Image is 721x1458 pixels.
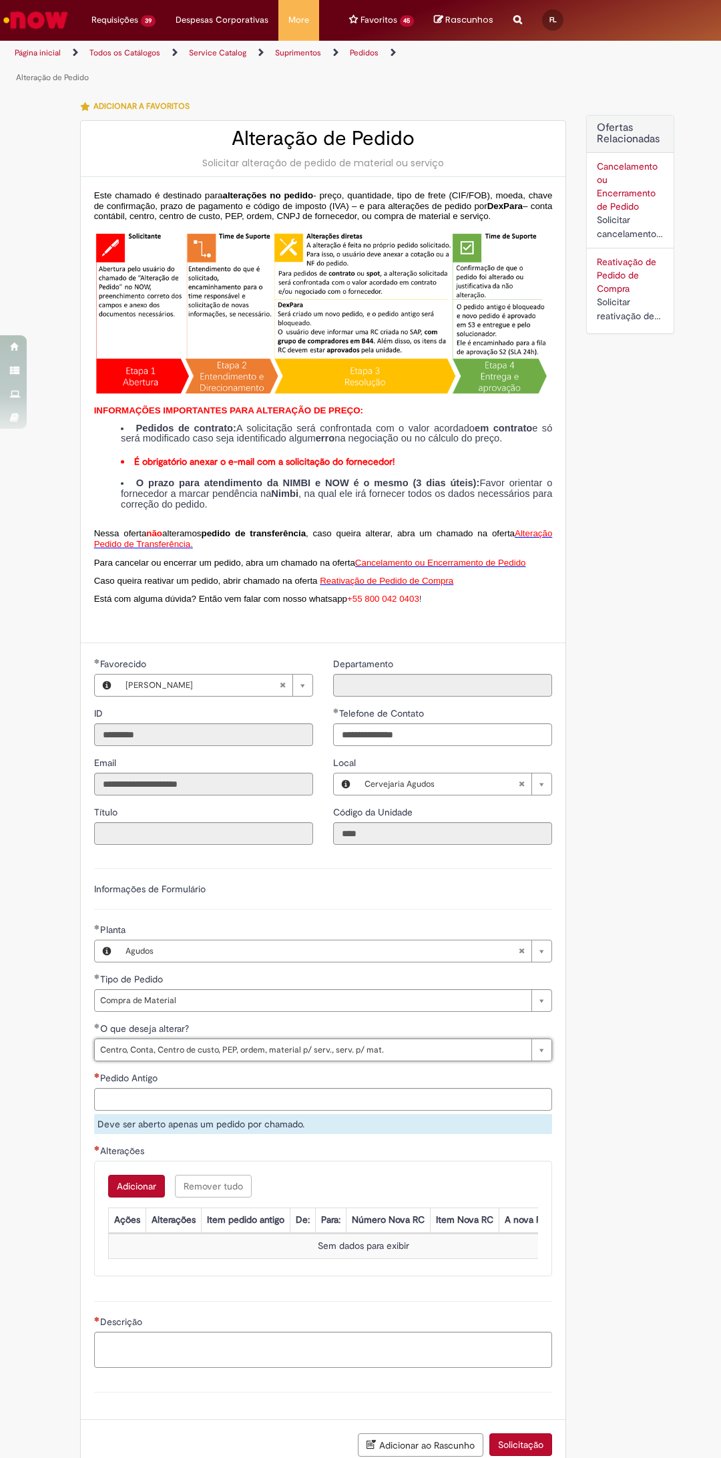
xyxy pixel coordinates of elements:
[288,13,309,27] span: More
[80,92,197,120] button: Adicionar a Favoritos
[190,539,193,549] span: .
[141,15,156,27] span: 39
[320,576,453,586] span: Reativação de Pedido de Compra
[94,757,119,769] span: Somente leitura - Email
[489,1433,552,1456] button: Solicitação
[94,723,313,746] input: ID
[597,160,658,212] a: Cancelamento ou Encerramento de Pedido
[320,574,453,586] a: Reativação de Pedido de Compra
[94,822,313,845] input: Título
[597,122,664,146] h2: Ofertas Relacionadas
[94,1114,553,1134] div: Deve ser aberto apenas um pedido por chamado.
[586,115,674,334] div: Ofertas Relacionadas
[189,47,246,58] a: Service Catalog
[365,773,518,795] span: Cervejaria Agudos
[94,756,119,769] label: Somente leitura - Email
[360,13,397,27] span: Favoritos
[126,675,279,696] span: [PERSON_NAME]
[355,558,526,568] span: Cancelamento ou Encerramento de Pedido
[94,707,105,720] label: Somente leitura - ID
[94,201,553,222] span: – conta contábil, centro, centro de custo, PEP, ordem, CNPJ de fornecedor, ou compra de material ...
[272,675,292,696] abbr: Limpar campo Favorecido
[271,488,298,499] strong: Nimbi
[119,675,312,696] a: [PERSON_NAME]Limpar campo Favorecido
[201,1208,290,1233] th: Item pedido antigo
[93,101,190,112] span: Adicionar a Favoritos
[121,478,552,510] li: Favor orientar o fornecedor a marcar pendência na , na qual ele irá fornecer todos os dados neces...
[333,806,415,818] span: Somente leitura - Código da Unidade
[597,256,656,295] a: Reativação de Pedido de Compra
[136,423,236,433] strong: Pedidos de contrato:
[108,1208,146,1233] th: Ações
[350,47,379,58] a: Pedidos
[94,1073,100,1078] span: Necessários
[315,1208,346,1233] th: Para:
[94,1088,553,1111] input: Pedido Antigo
[94,883,206,895] label: Informações de Formulário
[94,806,120,818] span: Somente leitura - Título
[333,708,339,713] span: Obrigatório Preenchido
[358,773,551,795] a: Cervejaria AgudosLimpar campo Local
[333,822,552,845] input: Código da Unidade
[100,924,128,936] span: Necessários - Planta
[108,1175,165,1198] button: Add a row for Alterações
[334,773,358,795] button: Local, Visualizar este registro Cervejaria Agudos
[511,773,531,795] abbr: Limpar campo Local
[94,1145,100,1151] span: Necessários
[100,1072,160,1084] span: Pedido Antigo
[549,15,557,24] span: FL
[94,156,553,170] div: Solicitar alteração de pedido de material ou serviço
[108,1234,618,1259] td: Sem dados para exibir
[333,658,396,670] span: Somente leitura - Departamento
[333,657,396,671] label: Somente leitura - Departamento
[94,773,313,795] input: Email
[94,528,553,550] span: Alteração Pedido de Transferência
[316,433,335,443] strong: erro
[94,924,100,930] span: Obrigatório Preenchido
[597,213,664,241] div: Solicitar cancelamento ou encerramento de Pedido.
[499,1208,618,1233] th: A nova RC está aprovada?
[475,423,532,433] strong: em contrato
[355,556,526,568] a: Cancelamento ou Encerramento de Pedido
[400,15,415,27] span: 45
[290,1208,315,1233] th: De:
[146,528,162,538] span: não
[94,1316,100,1322] span: Necessários
[94,594,347,604] span: Está com alguma dúvida? Então vem falar com nosso whatsapp
[487,201,523,211] span: DexPara
[445,13,493,26] span: Rascunhos
[94,576,318,586] span: Caso queira reativar um pedido, abrir chamado na oferta
[94,1023,100,1029] span: Obrigatório Preenchido
[100,1316,145,1328] span: Descrição
[94,405,363,415] span: INFORMAÇÕES IMPORTANTES PARA ALTERAÇÃO DE PREÇO:
[94,558,355,568] span: Para cancelar ou encerrar um pedido, abra um chamado na oferta
[430,1208,499,1233] th: Item Nova RC
[347,594,419,604] span: +55 800 042 0403
[176,13,268,27] span: Despesas Corporativas
[16,72,89,83] a: Alteração de Pedido
[100,1039,525,1061] span: Centro, Conta, Centro de custo, PEP, ordem, material p/ serv., serv. p/ mat.
[100,1145,147,1157] span: Alterações
[162,528,515,538] span: alteramos , caso queira alterar, abra um chamado na oferta
[94,190,223,200] span: Este chamado é destinado para
[333,674,552,697] input: Departamento
[223,190,314,200] span: alterações no pedido
[94,128,553,150] h2: Alteração de Pedido
[100,990,525,1011] span: Compra de Material
[94,528,147,538] span: Nessa oferta
[146,1208,201,1233] th: Alterações
[95,940,119,962] button: Planta, Visualizar este registro Agudos
[15,47,61,58] a: Página inicial
[121,423,552,444] li: A solicitação será confrontada com o valor acordado e só será modificado caso seja identificado a...
[100,973,166,985] span: Tipo de Pedido
[333,723,552,746] input: Telefone de Contato
[119,940,552,962] a: AgudosLimpar campo Planta
[94,659,100,664] span: Obrigatório Preenchido
[94,805,120,819] label: Somente leitura - Título
[94,527,553,550] a: Alteração Pedido de Transferência
[94,1332,553,1368] textarea: Descrição
[419,594,422,604] span: !
[100,658,149,670] span: Necessários - Favorecido
[346,1208,430,1233] th: Número Nova RC
[95,675,119,696] button: Favorecido, Visualizar este registro Fernando Odair De Lima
